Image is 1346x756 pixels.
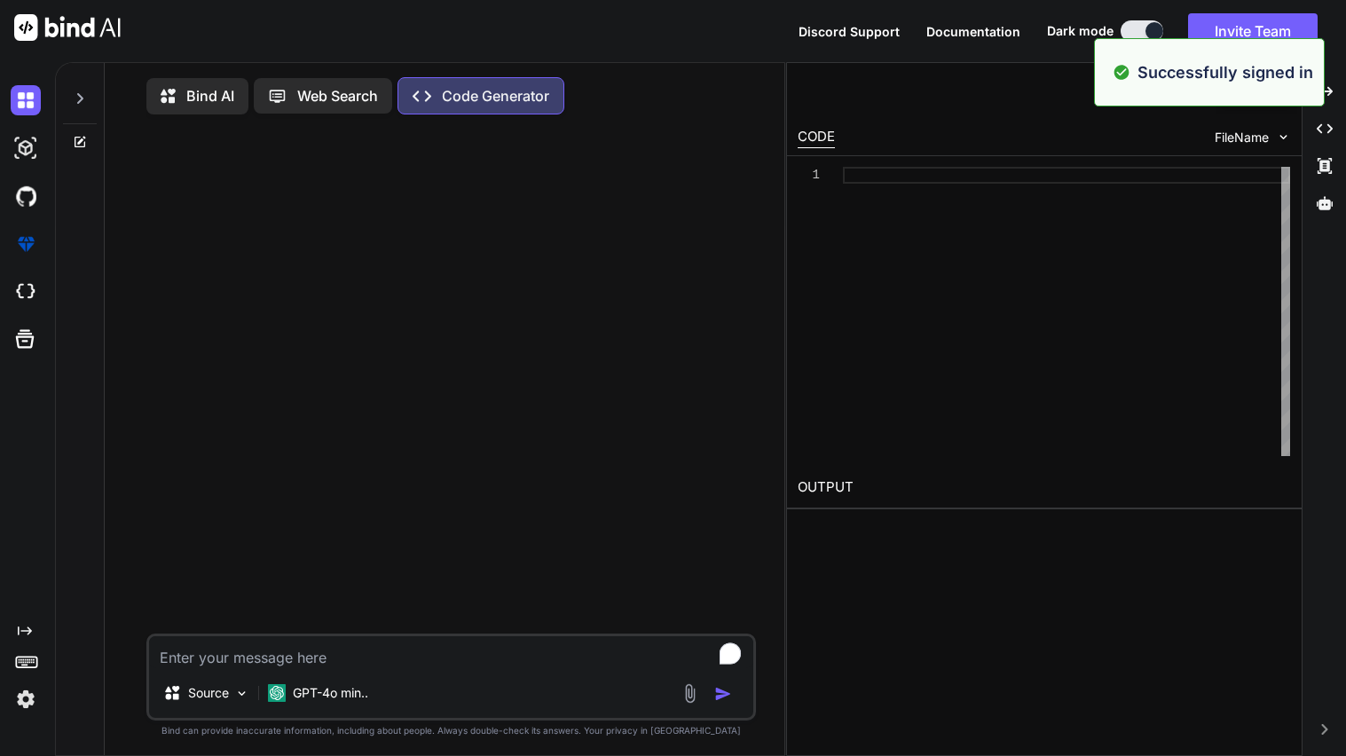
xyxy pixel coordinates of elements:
div: CODE [798,127,835,148]
span: Discord Support [799,24,900,39]
img: cloudideIcon [11,277,41,307]
h2: OUTPUT [787,467,1302,508]
img: darkAi-studio [11,133,41,163]
img: darkChat [11,85,41,115]
p: Source [188,684,229,702]
button: Discord Support [799,22,900,41]
p: Code Generator [442,85,549,106]
button: Invite Team [1188,13,1318,49]
img: Bind AI [14,14,121,41]
img: chevron down [1276,130,1291,145]
img: Pick Models [234,686,249,701]
p: Bind AI [186,85,234,106]
img: GPT-4o mini [268,684,286,702]
span: FileName [1215,129,1269,146]
span: Documentation [926,24,1020,39]
button: Documentation [926,22,1020,41]
p: Web Search [297,85,378,106]
img: premium [11,229,41,259]
div: 1 [798,167,820,184]
img: attachment [680,683,700,704]
img: icon [714,685,732,703]
img: githubDark [11,181,41,211]
textarea: To enrich screen reader interactions, please activate Accessibility in Grammarly extension settings [149,636,753,668]
p: GPT-4o min.. [293,684,368,702]
span: Dark mode [1047,22,1114,40]
img: alert [1113,60,1130,84]
p: Successfully signed in [1137,60,1313,84]
img: settings [11,684,41,714]
p: Bind can provide inaccurate information, including about people. Always double-check its answers.... [146,724,756,737]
